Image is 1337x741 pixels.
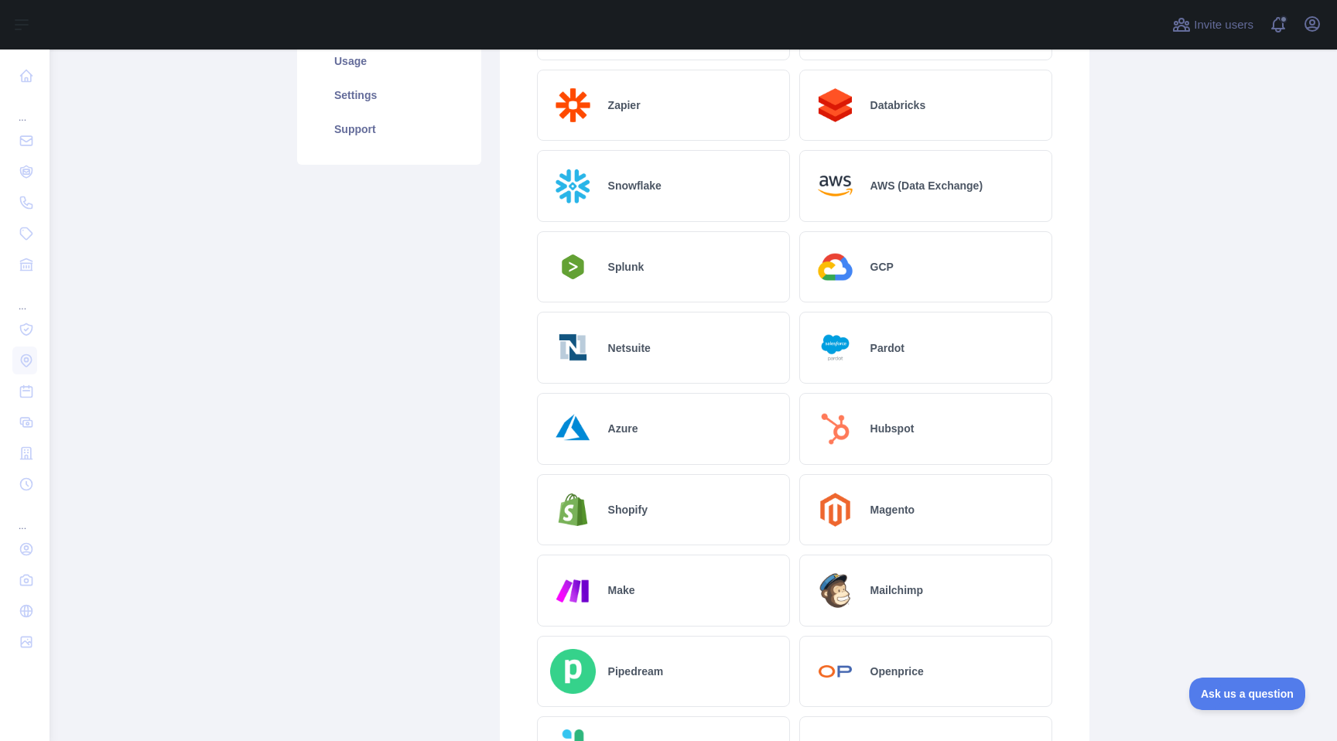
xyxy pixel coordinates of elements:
[550,325,596,370] img: Logo
[812,325,858,370] img: Logo
[316,112,463,146] a: Support
[870,178,983,193] h2: AWS (Data Exchange)
[12,501,37,532] div: ...
[870,664,924,679] h2: Openprice
[812,487,858,533] img: Logo
[1189,678,1306,710] iframe: Toggle Customer Support
[608,582,635,598] h2: Make
[12,93,37,124] div: ...
[812,163,858,209] img: Logo
[550,83,596,128] img: Logo
[550,649,596,695] img: Logo
[316,78,463,112] a: Settings
[1169,12,1257,37] button: Invite users
[608,178,662,193] h2: Snowflake
[550,568,596,613] img: Logo
[550,250,596,284] img: Logo
[550,406,596,452] img: Logo
[550,163,596,209] img: Logo
[812,406,858,452] img: Logo
[550,487,596,533] img: Logo
[608,502,648,517] h2: Shopify
[316,44,463,78] a: Usage
[812,83,858,128] img: Logo
[812,244,858,290] img: Logo
[870,259,894,275] h2: GCP
[12,282,37,312] div: ...
[608,421,638,436] h2: Azure
[870,421,915,436] h2: Hubspot
[608,664,664,679] h2: Pipedream
[870,340,904,356] h2: Pardot
[608,97,641,113] h2: Zapier
[870,582,923,598] h2: Mailchimp
[608,259,645,275] h2: Splunk
[870,97,926,113] h2: Databricks
[812,568,858,613] img: Logo
[608,340,651,356] h2: Netsuite
[812,649,858,695] img: Logo
[870,502,915,517] h2: Magento
[1194,16,1253,34] span: Invite users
